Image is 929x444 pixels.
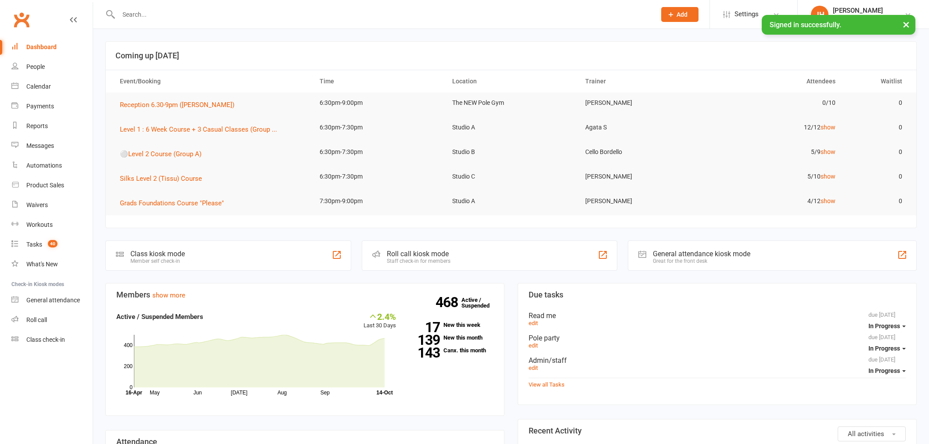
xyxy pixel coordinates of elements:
a: General attendance kiosk mode [11,290,93,310]
div: Reports [26,122,48,129]
h3: Coming up [DATE] [115,51,907,60]
div: Calendar [26,83,51,90]
a: Workouts [11,215,93,235]
div: Roll call kiosk mode [387,250,450,258]
button: × [898,15,914,34]
td: Cello Bordello [577,142,710,162]
div: JH [811,6,828,23]
div: Roll call [26,316,47,323]
td: 12/12 [710,117,843,138]
a: Dashboard [11,37,93,57]
a: Waivers [11,195,93,215]
div: Member self check-in [130,258,185,264]
a: 468Active / Suspended [461,290,500,315]
div: General attendance [26,297,80,304]
th: Time [312,70,445,93]
button: All activities [838,426,906,441]
td: 6:30pm-7:30pm [312,142,445,162]
button: In Progress [868,340,906,356]
td: 7:30pm-9:00pm [312,191,445,211]
strong: 143 [409,346,440,359]
h3: Due tasks [529,290,906,299]
button: Silks Level 2 (Tissu) Course [120,173,208,184]
button: Grads Foundations Course "Please" [120,198,230,208]
td: 0 [843,142,910,162]
td: 6:30pm-7:30pm [312,166,445,187]
button: Add [661,7,699,22]
th: Location [444,70,577,93]
td: 5/9 [710,142,843,162]
span: In Progress [868,345,900,352]
span: Grads Foundations Course "Please" [120,199,224,207]
div: Admin/staff [529,356,906,365]
span: All activities [848,430,884,438]
div: Waivers [26,201,48,208]
h3: Recent Activity [529,426,906,435]
div: Dashboard [26,43,57,50]
h3: Members [116,290,493,299]
div: Last 30 Days [364,312,396,330]
div: Class kiosk mode [130,250,185,258]
strong: 17 [409,321,440,334]
a: show [821,197,835,204]
a: edit [529,342,538,349]
div: [PERSON_NAME] [833,7,883,14]
a: 17New this week [409,322,493,328]
a: 143Canx. this month [409,347,493,353]
a: What's New [11,254,93,274]
div: Payments [26,103,54,110]
td: 6:30pm-7:30pm [312,117,445,138]
div: Automations [26,162,62,169]
a: 139New this month [409,335,493,340]
span: ⚪Level 2 Course (Group A) [120,150,202,158]
strong: Active / Suspended Members [116,313,203,321]
td: Studio C [444,166,577,187]
td: [PERSON_NAME] [577,93,710,113]
span: Level 1 : 6 Week Course + 3 Casual Classes (Group ... [120,125,277,133]
a: Messages [11,136,93,156]
td: 0 [843,93,910,113]
button: Level 1 : 6 Week Course + 3 Casual Classes (Group ... [120,124,283,135]
th: Waitlist [843,70,910,93]
div: Class check-in [26,336,65,343]
a: Reports [11,116,93,136]
td: 0/10 [710,93,843,113]
a: Roll call [11,310,93,330]
div: 2.4% [364,312,396,321]
a: show [821,124,835,131]
div: Product Sales [26,182,64,189]
span: Add [677,11,688,18]
div: What's New [26,261,58,268]
td: 6:30pm-9:00pm [312,93,445,113]
span: Reception 6.30-9pm ([PERSON_NAME]) [120,101,234,109]
strong: 468 [436,296,461,309]
span: In Progress [868,367,900,374]
div: Staff check-in for members [387,258,450,264]
a: Calendar [11,77,93,97]
div: Great for the front desk [653,258,750,264]
div: Read me [529,312,906,320]
a: show [821,148,835,155]
th: Trainer [577,70,710,93]
td: [PERSON_NAME] [577,191,710,211]
td: [PERSON_NAME] [577,166,710,187]
div: The Pole Gym [833,14,883,22]
div: Pole party [529,334,906,342]
a: edit [529,365,538,371]
div: People [26,63,45,70]
button: In Progress [868,318,906,334]
th: Event/Booking [112,70,312,93]
td: 0 [843,117,910,138]
span: Signed in successfully. [770,21,841,29]
div: Tasks [26,241,42,248]
button: ⚪Level 2 Course (Group A) [120,149,208,159]
td: 4/12 [710,191,843,211]
a: Automations [11,156,93,175]
span: 40 [48,240,58,247]
button: In Progress [868,363,906,379]
a: Clubworx [11,9,32,31]
div: Workouts [26,221,53,228]
span: Silks Level 2 (Tissu) Course [120,175,202,183]
td: 0 [843,166,910,187]
a: Product Sales [11,175,93,195]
